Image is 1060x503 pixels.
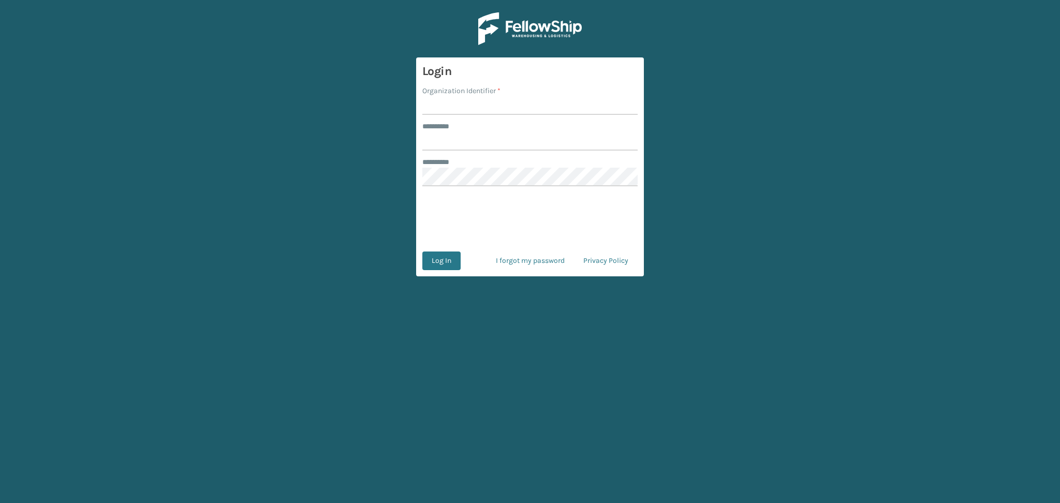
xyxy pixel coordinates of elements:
[422,85,500,96] label: Organization Identifier
[487,251,574,270] a: I forgot my password
[478,12,582,45] img: Logo
[422,64,638,79] h3: Login
[574,251,638,270] a: Privacy Policy
[422,251,461,270] button: Log In
[451,199,609,239] iframe: reCAPTCHA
